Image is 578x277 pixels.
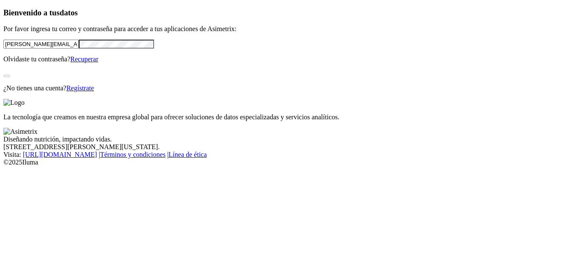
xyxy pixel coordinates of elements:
a: Línea de ética [169,151,207,158]
h3: Bienvenido a tus [3,8,575,17]
div: Diseñando nutrición, impactando vidas. [3,136,575,143]
span: datos [60,8,78,17]
img: Logo [3,99,25,107]
a: [URL][DOMAIN_NAME] [23,151,97,158]
img: Asimetrix [3,128,37,136]
p: Olvidaste tu contraseña? [3,55,575,63]
p: Por favor ingresa tu correo y contraseña para acceder a tus aplicaciones de Asimetrix: [3,25,575,33]
div: Visita : | | [3,151,575,159]
div: [STREET_ADDRESS][PERSON_NAME][US_STATE]. [3,143,575,151]
input: Tu correo [3,40,79,49]
div: © 2025 Iluma [3,159,575,166]
p: La tecnología que creamos en nuestra empresa global para ofrecer soluciones de datos especializad... [3,113,575,121]
a: Regístrate [66,84,94,92]
a: Recuperar [70,55,98,63]
p: ¿No tienes una cuenta? [3,84,575,92]
a: Términos y condiciones [100,151,166,158]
